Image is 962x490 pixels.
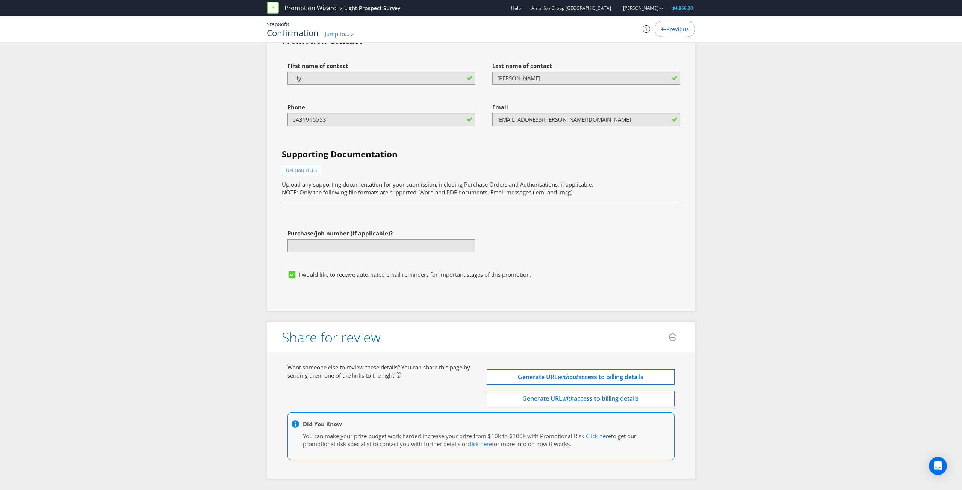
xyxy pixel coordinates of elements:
[282,165,321,176] button: Upload files
[616,5,658,11] a: [PERSON_NAME]
[558,373,578,381] em: without
[303,432,586,440] span: You can make your prize budget work harder! Increase your prize from $10k to $100k with Promotion...
[578,373,643,381] span: access to billing details
[281,21,286,28] span: of
[487,369,675,385] button: Generate URLwithoutaccess to billing details
[303,432,636,448] span: to get our promotional risk specialist to contact you with further details or
[278,21,281,28] span: 8
[531,5,611,11] span: Amplifon Group [GEOGRAPHIC_DATA]
[522,394,562,403] span: Generate URL
[929,457,947,475] div: Open Intercom Messenger
[287,229,393,237] span: Purchase/job number (if applicable)?
[492,103,508,111] span: Email
[487,391,675,406] button: Generate URLwithaccess to billing details
[287,62,348,69] span: First name of contact
[286,167,317,173] span: Upload files
[344,5,401,12] div: Light Prospect Survey
[666,25,689,33] span: Previous
[518,373,558,381] span: Generate URL
[282,181,593,188] span: Upload any supporting documentation for your submission, including Purchase Orders and Authorisat...
[562,394,574,403] em: with
[467,440,492,448] a: click here
[284,4,337,12] a: Promotion Wizard
[574,394,639,403] span: access to billing details
[586,432,611,440] a: Click here
[286,21,289,28] span: 8
[287,103,305,111] span: Phone
[287,363,470,379] span: Want someone else to review these details? You can share this page by sending them one of the lin...
[492,440,571,448] span: for more info on how it works.
[282,148,680,160] h4: Supporting Documentation
[282,330,381,345] h3: Share for review
[299,271,531,278] span: I would like to receive automated email reminders for important stages of this promotion.
[672,5,693,11] span: $4,866.30
[492,62,552,69] span: Last name of contact
[325,30,349,38] span: Jump to...
[267,28,319,37] h1: Confirmation
[267,21,278,28] span: Step
[511,5,521,11] a: Help
[282,188,574,196] span: NOTE: Only the following file formats are supported: Word and PDF documents, Email messages (.eml...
